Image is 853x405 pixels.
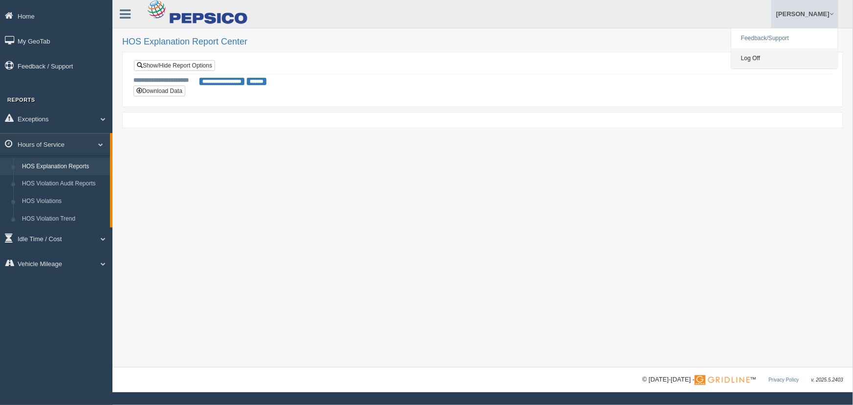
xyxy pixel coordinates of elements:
[18,158,110,176] a: HOS Explanation Reports
[133,86,185,96] button: Download Data
[122,37,843,47] h2: HOS Explanation Report Center
[18,210,110,228] a: HOS Violation Trend
[695,375,750,385] img: Gridline
[811,377,843,382] span: v. 2025.5.2403
[731,28,838,48] a: Feedback/Support
[18,175,110,193] a: HOS Violation Audit Reports
[642,375,843,385] div: © [DATE]-[DATE] - ™
[731,48,838,68] a: Log Off
[134,60,215,71] a: Show/Hide Report Options
[18,193,110,210] a: HOS Violations
[768,377,799,382] a: Privacy Policy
